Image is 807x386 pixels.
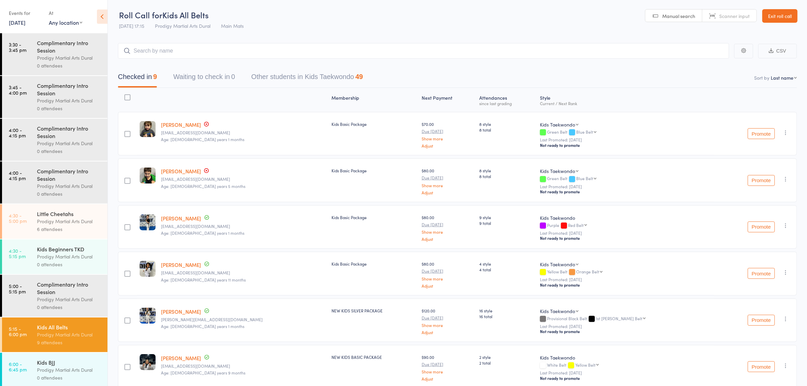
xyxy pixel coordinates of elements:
a: Show more [422,323,474,327]
button: Promote [748,221,775,232]
div: Prodigy Martial Arts Dural [37,182,102,190]
time: 4:00 - 4:15 pm [9,127,26,138]
button: Promote [748,268,775,279]
span: Main Mats [221,22,244,29]
a: Adjust [422,190,474,195]
small: amanthakur12@gmail.com [161,270,326,275]
span: 2 style [479,354,534,360]
small: Last Promoted: [DATE] [540,231,711,235]
div: 0 attendees [37,104,102,112]
a: 4:30 -5:15 pmKids Beginners TKDProdigy Martial Arts Dural0 attendees [2,239,107,274]
time: 5:00 - 5:15 pm [9,283,26,294]
div: Not ready to promote [540,142,711,148]
small: Due [DATE] [422,315,474,320]
small: Due [DATE] [422,222,474,227]
div: 0 attendees [37,62,102,70]
time: 3:45 - 4:00 pm [9,84,27,95]
small: ashabilla@icloud.com [161,177,326,181]
a: 3:45 -4:00 pmComplimentary Intro SessionProdigy Martial Arts Dural0 attendees [2,76,107,118]
a: Show more [422,183,474,188]
div: $70.00 [422,121,474,148]
div: Prodigy Martial Arts Dural [37,217,102,225]
small: Last Promoted: [DATE] [540,324,711,329]
a: [DATE] [9,19,25,26]
div: Any location [49,19,82,26]
span: Age: [DEMOGRAPHIC_DATA] years 1 months [161,136,244,142]
a: Show more [422,230,474,234]
button: Promote [748,175,775,186]
div: since last grading [479,101,534,105]
button: Promote [748,315,775,326]
div: Kids Taekwondo [540,354,711,361]
div: 9 attendees [37,339,102,346]
div: Not ready to promote [540,189,711,194]
a: [PERSON_NAME] [161,354,201,362]
button: Checked in9 [118,70,157,88]
img: image1754554638.png [140,354,156,370]
div: Events for [9,7,42,19]
div: Kids Taekwondo [540,308,575,314]
div: Kids Basic Package [331,261,416,267]
div: Kids Basic Package [331,121,416,127]
div: Kids Taekwondo [540,214,711,221]
span: 8 style [479,168,534,173]
small: Due [DATE] [422,175,474,180]
div: Complimentary Intro Session [37,124,102,139]
small: Last Promoted: [DATE] [540,137,711,142]
a: Show more [422,369,474,374]
small: Due [DATE] [422,362,474,367]
div: Style [537,91,714,109]
div: 49 [356,73,363,80]
div: Not ready to promote [540,375,711,381]
span: Age: [DEMOGRAPHIC_DATA] years 1 months [161,323,244,329]
div: Kids Basic Package [331,214,416,220]
div: 0 attendees [37,260,102,268]
span: [DATE] 17:15 [119,22,144,29]
a: [PERSON_NAME] [161,261,201,268]
div: Prodigy Martial Arts Dural [37,366,102,374]
small: ashabilla@icloud.com [161,130,326,135]
div: Green Belt [540,176,711,182]
span: Age: [DEMOGRAPHIC_DATA] years 9 months [161,370,245,375]
time: 6:00 - 6:45 pm [9,361,27,372]
div: 0 attendees [37,147,102,155]
div: Kids BJJ [37,359,102,366]
img: image1697002716.png [140,168,156,184]
small: sophie_lander@yahoo.com.au [161,317,326,322]
button: Other students in Kids Taekwondo49 [251,70,363,88]
img: image1692254945.png [140,308,156,324]
a: Adjust [422,284,474,288]
a: 3:30 -3:45 pmComplimentary Intro SessionProdigy Martial Arts Dural0 attendees [2,33,107,75]
small: Bousrita@gmail.com [161,224,326,229]
div: Complimentary Intro Session [37,167,102,182]
div: Provisional Black Belt [540,316,711,322]
div: Orange Belt [576,269,599,274]
div: NEW KIDS SILVER PACKAGE [331,308,416,313]
time: 5:15 - 6:00 pm [9,326,27,337]
div: Kids Taekwondo [540,168,575,174]
span: Age: [DEMOGRAPHIC_DATA] years 5 months [161,183,245,189]
a: Exit roll call [762,9,798,23]
time: 4:30 - 5:15 pm [9,248,26,259]
a: 4:00 -4:15 pmComplimentary Intro SessionProdigy Martial Arts Dural0 attendees [2,161,107,204]
small: Last Promoted: [DATE] [540,370,711,375]
div: Membership [329,91,419,109]
div: Not ready to promote [540,329,711,334]
div: Kids Taekwondo [540,121,575,128]
div: Prodigy Martial Arts Dural [37,139,102,147]
span: 4 total [479,267,534,272]
span: Manual search [662,13,695,19]
div: $80.00 [422,214,474,241]
div: Kids Taekwondo [540,261,575,268]
img: image1693379723.png [140,261,156,277]
span: Kids All Belts [162,9,209,20]
div: Green Belt [540,130,711,135]
a: Adjust [422,377,474,381]
button: Waiting to check in0 [173,70,235,88]
span: Age: [DEMOGRAPHIC_DATA] years 11 months [161,277,246,283]
div: Not ready to promote [540,235,711,241]
span: 9 total [479,220,534,226]
a: [PERSON_NAME] [161,168,201,175]
div: 9 [153,73,157,80]
label: Sort by [754,74,769,81]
